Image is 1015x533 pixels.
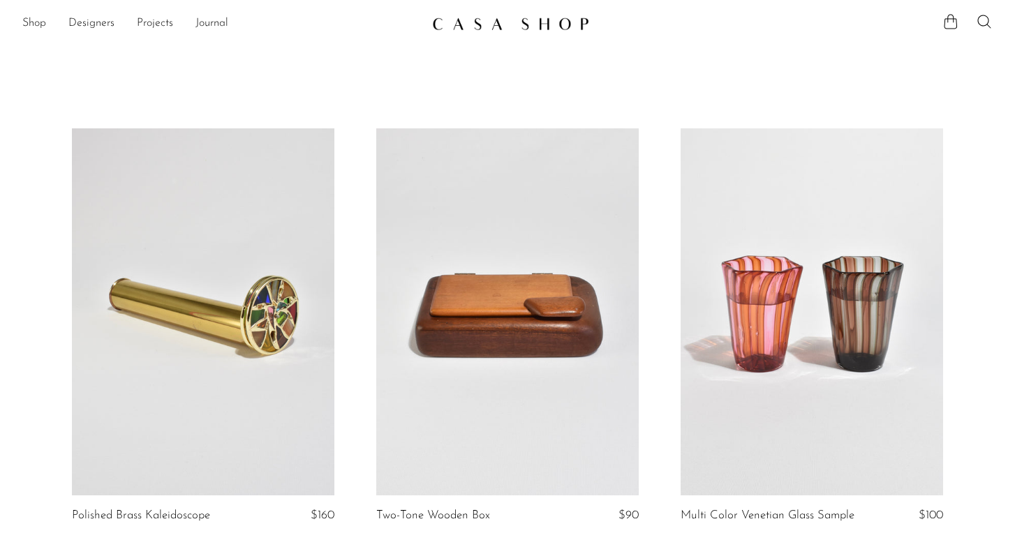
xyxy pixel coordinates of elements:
a: Two-Tone Wooden Box [376,509,490,522]
span: $160 [311,509,334,521]
a: Journal [195,15,228,33]
span: $100 [919,509,943,521]
a: Shop [22,15,46,33]
a: Projects [137,15,173,33]
a: Designers [68,15,114,33]
a: Polished Brass Kaleidoscope [72,509,210,522]
nav: Desktop navigation [22,12,421,36]
a: Multi Color Venetian Glass Sample [681,509,854,522]
ul: NEW HEADER MENU [22,12,421,36]
span: $90 [618,509,639,521]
